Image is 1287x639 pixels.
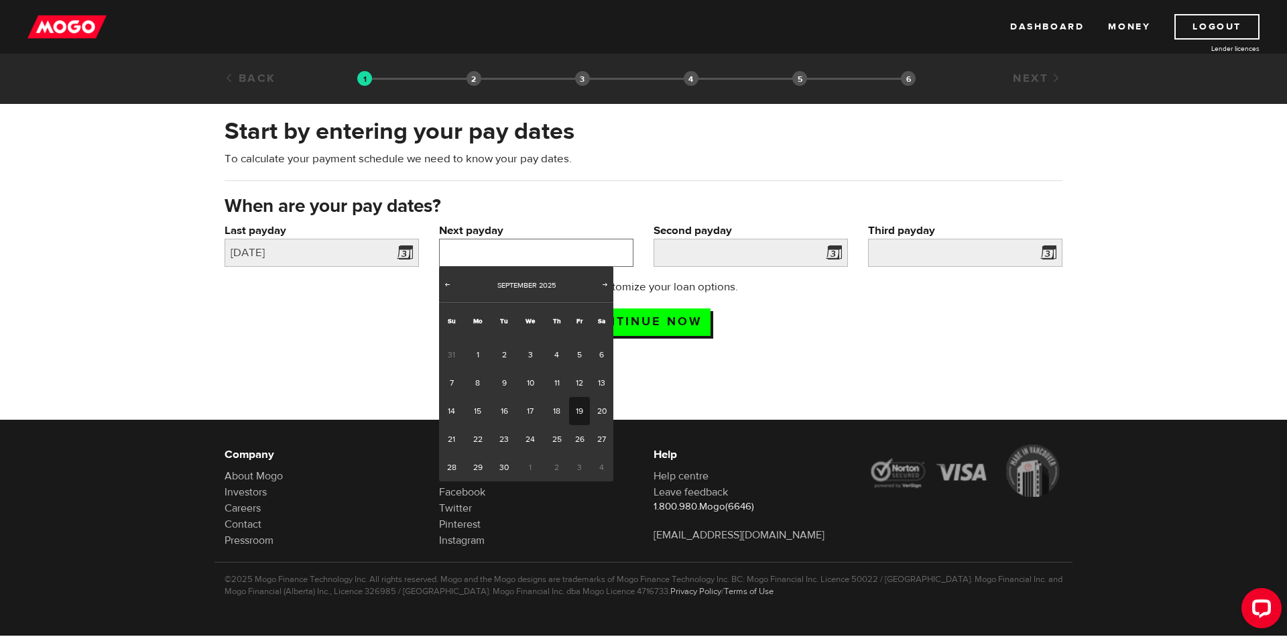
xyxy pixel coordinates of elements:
h6: Help [654,447,848,463]
a: Terms of Use [724,586,774,597]
a: 1 [464,341,491,369]
label: Next payday [439,223,633,239]
span: Thursday [553,316,561,325]
a: 5 [569,341,590,369]
a: [EMAIL_ADDRESS][DOMAIN_NAME] [654,528,824,542]
a: 3 [517,341,544,369]
a: Next [1013,71,1062,86]
label: Second payday [654,223,848,239]
a: Next [599,279,612,292]
a: 14 [439,397,464,425]
a: Help centre [654,469,709,483]
a: Twitter [439,502,472,515]
a: 12 [569,369,590,397]
a: 11 [544,369,569,397]
a: Pinterest [439,518,481,531]
a: Pressroom [225,534,273,547]
a: Logout [1174,14,1260,40]
a: 28 [439,453,464,481]
a: Careers [225,502,261,515]
a: Privacy Policy [670,586,721,597]
a: 6 [590,341,613,369]
label: Last payday [225,223,419,239]
a: 13 [590,369,613,397]
span: September [497,280,537,290]
a: 16 [491,397,516,425]
a: 23 [491,425,516,453]
a: 30 [491,453,516,481]
span: 3 [569,453,590,481]
span: 2 [544,453,569,481]
p: 1.800.980.Mogo(6646) [654,500,848,514]
a: 27 [590,425,613,453]
a: 15 [464,397,491,425]
a: 20 [590,397,613,425]
a: 2 [491,341,516,369]
span: Monday [473,316,483,325]
a: Contact [225,518,261,531]
p: Next up: Customize your loan options. [511,279,777,295]
span: 1 [517,453,544,481]
h2: Start by entering your pay dates [225,117,1062,146]
span: Friday [576,316,583,325]
a: 9 [491,369,516,397]
span: 4 [590,453,613,481]
a: Investors [225,485,267,499]
a: Leave feedback [654,485,728,499]
span: Tuesday [500,316,508,325]
a: 8 [464,369,491,397]
img: legal-icons-92a2ffecb4d32d839781d1b4e4802d7b.png [868,445,1062,497]
img: mogo_logo-11ee424be714fa7cbb0f0f49df9e16ec.png [27,14,107,40]
a: 26 [569,425,590,453]
a: 18 [544,397,569,425]
a: Facebook [439,485,485,499]
a: Prev [440,279,454,292]
a: Back [225,71,276,86]
h6: Company [225,447,419,463]
a: 19 [569,397,590,425]
a: About Mogo [225,469,283,483]
a: Dashboard [1010,14,1084,40]
a: 21 [439,425,464,453]
a: 10 [517,369,544,397]
p: To calculate your payment schedule we need to know your pay dates. [225,151,1062,167]
a: 7 [439,369,464,397]
a: 24 [517,425,544,453]
h3: When are your pay dates? [225,196,1062,217]
span: Prev [442,279,452,290]
a: Money [1108,14,1150,40]
a: 4 [544,341,569,369]
p: ©2025 Mogo Finance Technology Inc. All rights reserved. Mogo and the Mogo designs are trademarks ... [225,573,1062,597]
label: Third payday [868,223,1062,239]
iframe: LiveChat chat widget [1231,583,1287,639]
a: Instagram [439,534,485,547]
a: 25 [544,425,569,453]
span: 31 [439,341,464,369]
span: Saturday [598,316,605,325]
span: Sunday [448,316,456,325]
span: Next [600,279,611,290]
span: 2025 [539,280,556,290]
input: Continue now [576,308,711,336]
a: Lender licences [1159,44,1260,54]
span: Wednesday [526,316,535,325]
a: 22 [464,425,491,453]
a: 29 [464,453,491,481]
a: 17 [517,397,544,425]
img: transparent-188c492fd9eaac0f573672f40bb141c2.gif [357,71,372,86]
